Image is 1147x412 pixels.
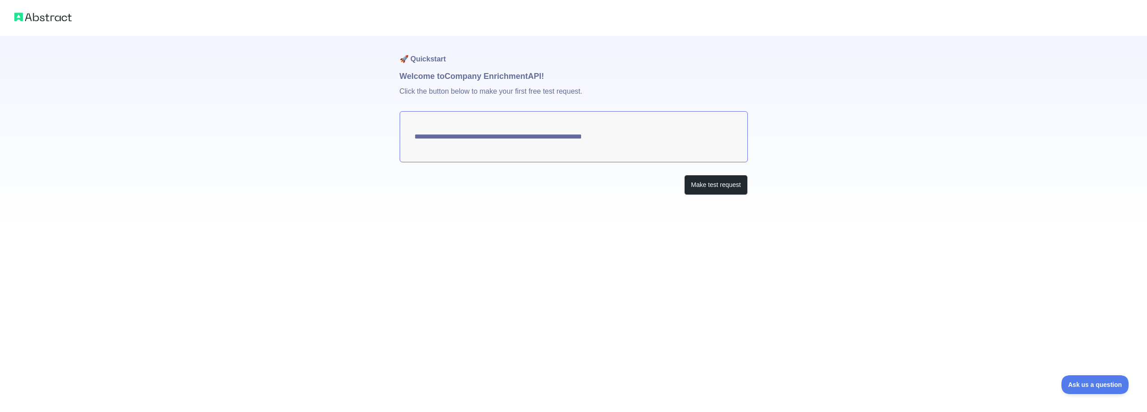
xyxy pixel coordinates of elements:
[684,175,747,195] button: Make test request
[14,11,72,23] img: Abstract logo
[400,70,748,82] h1: Welcome to Company Enrichment API!
[400,36,748,70] h1: 🚀 Quickstart
[400,82,748,111] p: Click the button below to make your first free test request.
[1061,375,1129,394] iframe: Toggle Customer Support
